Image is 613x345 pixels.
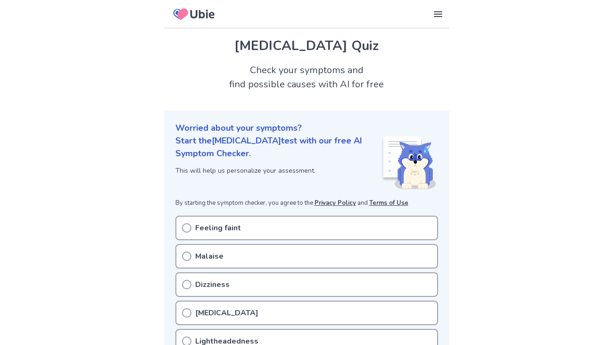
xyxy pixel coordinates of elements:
[195,279,230,290] p: Dizziness
[195,222,241,234] p: Feeling faint
[175,166,381,176] p: This will help us personalize your assessment.
[195,251,224,262] p: Malaise
[369,199,408,207] a: Terms of Use
[175,36,438,56] h1: [MEDICAL_DATA] Quiz
[164,63,449,92] h2: Check your symptoms and find possible causes with AI for free
[175,135,381,160] p: Start the [MEDICAL_DATA] test with our free AI Symptom Checker.
[175,199,438,208] p: By starting the symptom checker, you agree to the and
[381,136,436,189] img: Shiba
[195,307,258,319] p: [MEDICAL_DATA]
[315,199,356,207] a: Privacy Policy
[175,122,438,135] p: Worried about your symptoms?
